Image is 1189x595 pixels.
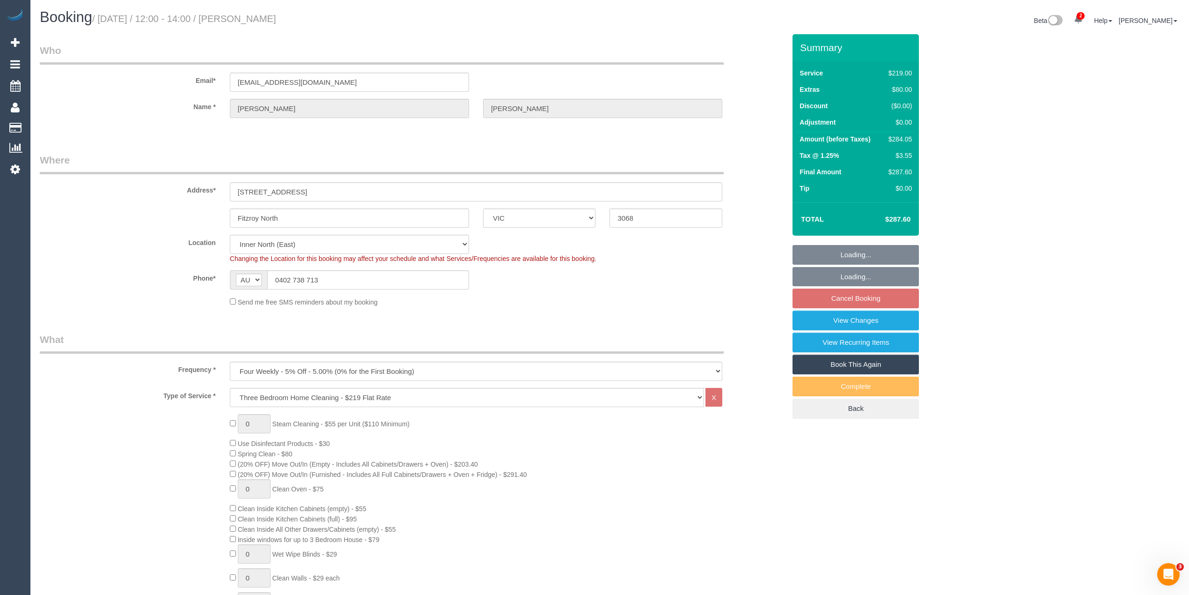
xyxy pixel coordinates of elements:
div: ($0.00) [885,101,912,111]
span: Spring Clean - $80 [238,450,293,458]
label: Final Amount [800,167,841,177]
label: Location [33,235,223,247]
span: Inside windows for up to 3 Bedroom House - $79 [238,536,380,543]
img: New interface [1047,15,1063,27]
label: Adjustment [800,118,836,127]
strong: Total [801,215,824,223]
legend: Where [40,153,724,174]
span: 3 [1176,563,1184,571]
iframe: Intercom live chat [1157,563,1180,586]
label: Tax @ 1.25% [800,151,839,160]
h3: Summary [800,42,914,53]
span: Clean Oven - $75 [272,485,324,493]
a: Help [1094,17,1112,24]
div: $219.00 [885,68,912,78]
span: Clean Inside Kitchen Cabinets (full) - $95 [238,515,357,523]
img: Automaid Logo [6,9,24,22]
span: Clean Inside All Other Drawers/Cabinets (empty) - $55 [238,526,396,533]
input: Post Code* [609,208,722,228]
div: $284.05 [885,134,912,144]
input: Email* [230,73,469,92]
small: / [DATE] / 12:00 - 14:00 / [PERSON_NAME] [92,14,276,24]
label: Tip [800,184,809,193]
input: Last Name* [483,99,722,118]
span: Steam Cleaning - $55 per Unit ($110 Minimum) [272,420,410,428]
div: $0.00 [885,118,912,127]
label: Address* [33,182,223,195]
span: Wet Wipe Blinds - $29 [272,550,337,558]
label: Name * [33,99,223,112]
input: First Name* [230,99,469,118]
span: Clean Inside Kitchen Cabinets (empty) - $55 [238,505,367,513]
h4: $287.60 [857,216,910,223]
a: View Changes [793,311,919,330]
a: View Recurring Items [793,333,919,352]
span: 2 [1077,12,1085,20]
span: Use Disinfectant Products - $30 [238,440,330,447]
a: Back [793,399,919,418]
label: Frequency * [33,362,223,374]
div: $80.00 [885,85,912,94]
legend: Who [40,44,724,65]
span: Send me free SMS reminders about my booking [238,298,378,306]
label: Discount [800,101,828,111]
label: Phone* [33,270,223,283]
label: Email* [33,73,223,85]
a: Beta [1034,17,1063,24]
label: Service [800,68,823,78]
input: Phone* [267,270,469,290]
input: Suburb* [230,208,469,228]
legend: What [40,333,724,354]
label: Extras [800,85,820,94]
label: Amount (before Taxes) [800,134,870,144]
a: Book This Again [793,355,919,374]
div: $287.60 [885,167,912,177]
span: Clean Walls - $29 each [272,574,340,582]
span: (20% OFF) Move Out/In (Furnished - Includes All Full Cabinets/Drawers + Oven + Fridge) - $291.40 [238,471,527,478]
div: $0.00 [885,184,912,193]
a: 2 [1069,9,1087,30]
label: Type of Service * [33,388,223,401]
div: $3.55 [885,151,912,160]
span: (20% OFF) Move Out/In (Empty - Includes All Cabinets/Drawers + Oven) - $203.40 [238,461,478,468]
span: Changing the Location for this booking may affect your schedule and what Services/Frequencies are... [230,255,596,262]
span: Booking [40,9,92,25]
a: [PERSON_NAME] [1119,17,1177,24]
